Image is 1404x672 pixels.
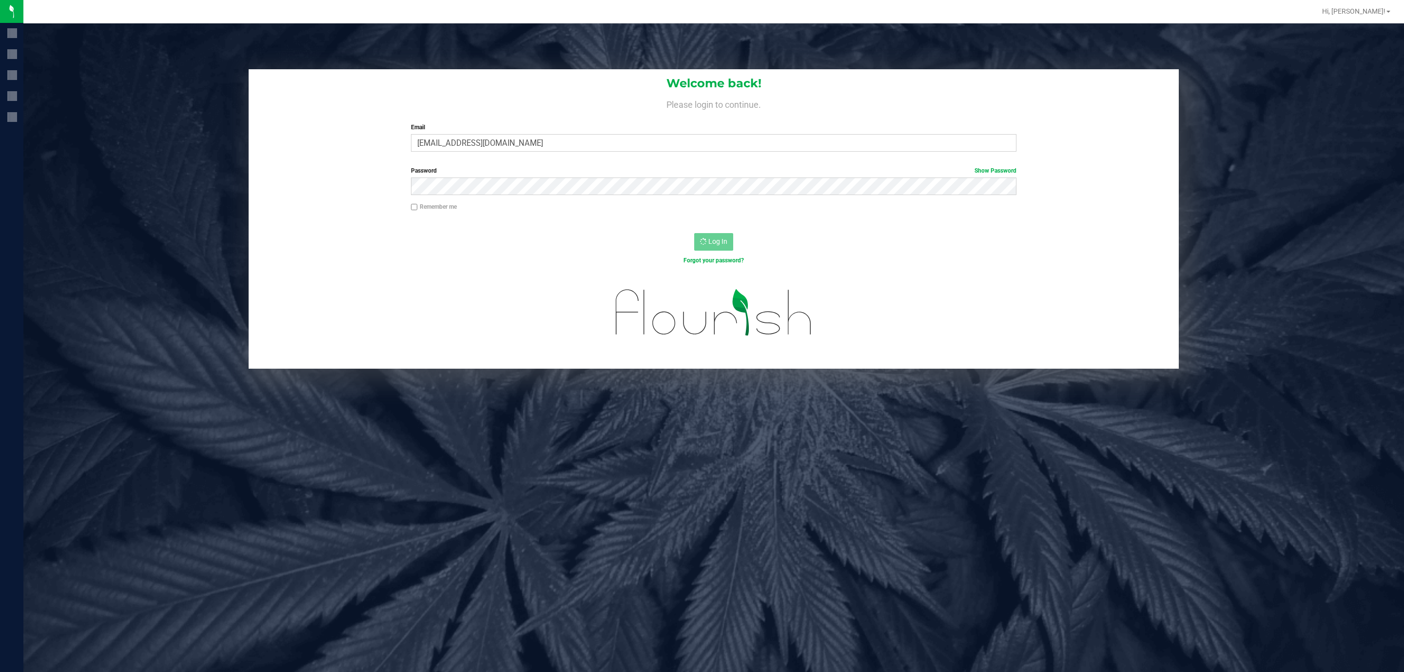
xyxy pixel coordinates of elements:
a: Forgot your password? [683,257,744,264]
h1: Welcome back! [249,77,1179,90]
button: Log In [694,233,733,251]
img: flourish_logo.svg [598,275,830,350]
input: Remember me [411,204,418,211]
label: Remember me [411,202,457,211]
span: Log In [708,237,727,245]
span: Password [411,167,437,174]
a: Show Password [975,167,1016,174]
h4: Please login to continue. [249,98,1179,109]
label: Email [411,123,1016,132]
span: Hi, [PERSON_NAME]! [1322,7,1385,15]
